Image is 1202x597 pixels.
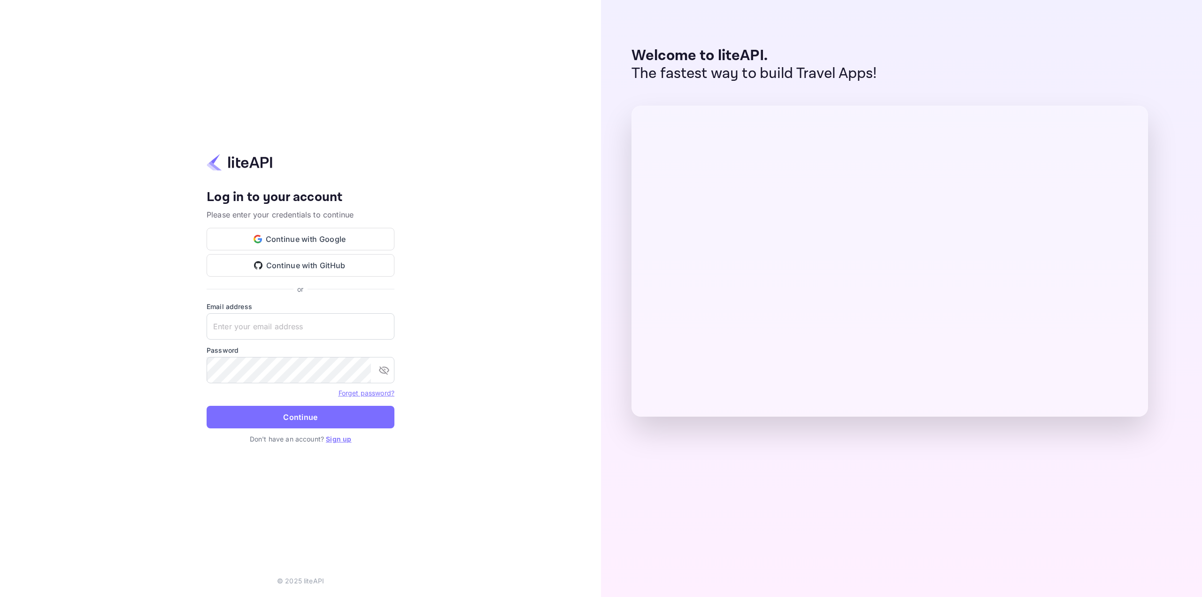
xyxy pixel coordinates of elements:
p: © 2025 liteAPI [277,576,324,586]
label: Password [207,345,394,355]
img: liteapi [207,153,272,171]
p: Don't have an account? [207,434,394,444]
input: Enter your email address [207,313,394,340]
a: Forget password? [339,389,394,397]
a: Sign up [326,435,351,443]
button: Continue [207,406,394,428]
a: Forget password? [339,388,394,397]
h4: Log in to your account [207,189,394,206]
img: liteAPI Dashboard Preview [632,106,1148,417]
button: Continue with GitHub [207,254,394,277]
p: The fastest way to build Travel Apps! [632,65,877,83]
p: Please enter your credentials to continue [207,209,394,220]
button: Continue with Google [207,228,394,250]
p: or [297,284,303,294]
button: toggle password visibility [375,361,393,380]
label: Email address [207,302,394,311]
p: Welcome to liteAPI. [632,47,877,65]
